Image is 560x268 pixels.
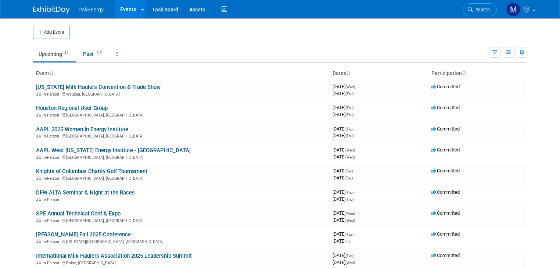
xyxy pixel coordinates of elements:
[345,106,353,110] span: (Thu)
[36,84,161,90] a: [US_STATE] Milk Haulers Convention & Trade Show
[431,126,460,132] span: Committed
[333,189,356,195] span: [DATE]
[333,105,356,110] span: [DATE]
[79,7,104,12] span: PakEnergy
[428,67,527,80] th: Participation
[333,168,355,174] span: [DATE]
[330,67,428,80] th: Dates
[462,70,466,76] a: Sort by Participation Type
[36,113,41,117] img: In-Person Event
[431,168,460,174] span: Committed
[355,105,356,110] span: -
[506,3,520,17] img: Mary Walker
[36,92,41,96] img: In-Person Event
[36,210,121,217] a: SPE Annual Technical Conf & Expo
[36,253,192,259] a: International Milk Haulers Association 2025 Leadership Summit
[36,154,327,160] div: [GEOGRAPHIC_DATA], [GEOGRAPHIC_DATA]
[33,47,76,61] a: Upcoming14
[345,155,355,159] span: (Wed)
[43,92,61,97] span: In-Person
[345,211,355,215] span: (Mon)
[345,113,353,117] span: (Thu)
[43,261,61,265] span: In-Person
[43,134,61,139] span: In-Person
[431,105,460,110] span: Committed
[355,126,356,132] span: -
[354,168,355,174] span: -
[333,210,357,216] span: [DATE]
[36,260,327,265] div: Boise, [GEOGRAPHIC_DATA]
[333,84,357,89] span: [DATE]
[333,126,356,132] span: [DATE]
[345,127,353,131] span: (Thu)
[463,3,497,16] a: Search
[36,126,128,133] a: AAPL 2025 Women In Energy Institute
[345,92,353,96] span: (Thu)
[36,176,41,180] img: In-Person Event
[36,168,147,175] a: Knights of Columbus Charity Golf Tournament
[345,218,355,222] span: (Wed)
[333,253,356,258] span: [DATE]
[333,175,353,181] span: [DATE]
[43,197,61,202] span: In-Person
[333,238,351,244] span: [DATE]
[333,231,356,237] span: [DATE]
[431,147,460,153] span: Committed
[333,196,353,202] span: [DATE]
[36,189,135,196] a: DFW ALTA Seminar & Night at the Races
[345,85,355,89] span: (Wed)
[431,231,460,237] span: Committed
[431,84,460,89] span: Committed
[355,231,356,237] span: -
[36,147,191,154] a: AAPL West [US_STATE] Energy Institute - [GEOGRAPHIC_DATA]
[36,175,327,181] div: [GEOGRAPHIC_DATA], [GEOGRAPHIC_DATA]
[345,239,351,243] span: (Fri)
[43,239,61,244] span: In-Person
[356,210,357,216] span: -
[36,112,327,118] div: [GEOGRAPHIC_DATA], [GEOGRAPHIC_DATA]
[36,217,327,223] div: [GEOGRAPHIC_DATA], [GEOGRAPHIC_DATA]
[43,176,61,181] span: In-Person
[333,260,355,265] span: [DATE]
[431,210,460,216] span: Committed
[345,197,353,201] span: (Thu)
[33,67,330,80] th: Event
[431,253,460,258] span: Committed
[333,91,353,96] span: [DATE]
[346,70,350,76] a: Sort by Start Date
[355,189,356,195] span: -
[333,154,355,160] span: [DATE]
[345,190,353,194] span: (Thu)
[333,217,355,223] span: [DATE]
[356,84,357,89] span: -
[345,134,353,138] span: (Thu)
[78,47,110,61] a: Past117
[345,169,353,173] span: (Sat)
[36,133,327,139] div: [GEOGRAPHIC_DATA], [GEOGRAPHIC_DATA]
[333,112,353,117] span: [DATE]
[36,134,41,137] img: In-Person Event
[36,218,41,222] img: In-Person Event
[43,218,61,223] span: In-Person
[43,155,61,160] span: In-Person
[36,239,41,243] img: In-Person Event
[356,147,357,153] span: -
[36,261,41,264] img: In-Person Event
[431,189,460,195] span: Committed
[345,261,355,265] span: (Wed)
[345,254,353,258] span: (Tue)
[33,6,70,14] img: ExhibitDay
[33,26,70,39] button: Add Event
[49,70,53,76] a: Sort by Event Name
[36,155,41,159] img: In-Person Event
[473,7,490,12] span: Search
[345,232,353,236] span: (Tue)
[36,231,131,238] a: [PERSON_NAME] Fall 2025 Conference
[62,50,71,56] span: 14
[355,253,356,258] span: -
[36,105,108,111] a: Houston Regional User Group
[345,148,355,152] span: (Wed)
[43,113,61,118] span: In-Person
[333,133,353,138] span: [DATE]
[36,197,41,201] img: In-Person Event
